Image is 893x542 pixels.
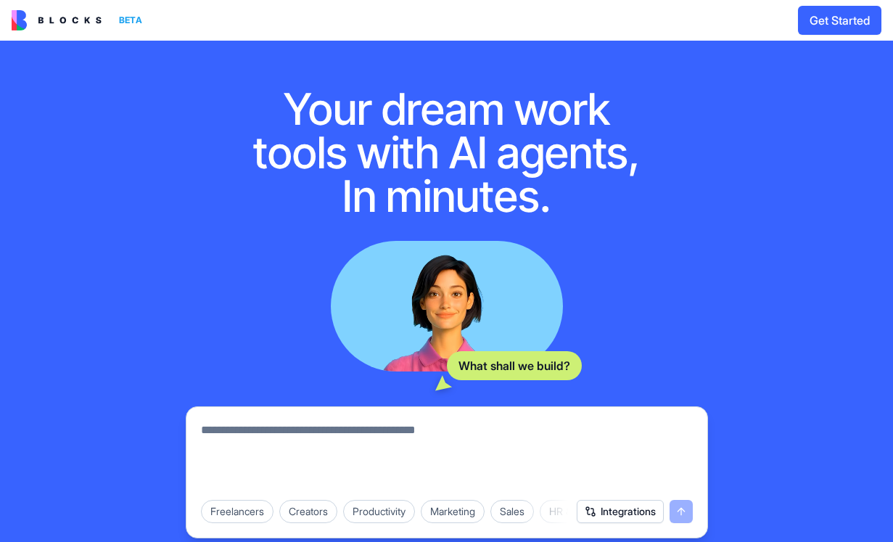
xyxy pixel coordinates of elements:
div: What shall we build? [447,351,582,380]
div: Creators [279,500,337,523]
div: BETA [113,10,148,30]
h1: Your dream work tools with AI agents, In minutes. [238,87,656,218]
img: logo [12,10,102,30]
div: Sales [490,500,534,523]
button: Integrations [577,500,664,523]
div: Productivity [343,500,415,523]
a: BETA [12,10,148,30]
div: Freelancers [201,500,273,523]
button: Get Started [798,6,881,35]
div: Marketing [421,500,485,523]
div: HR & Recruiting [540,500,630,523]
